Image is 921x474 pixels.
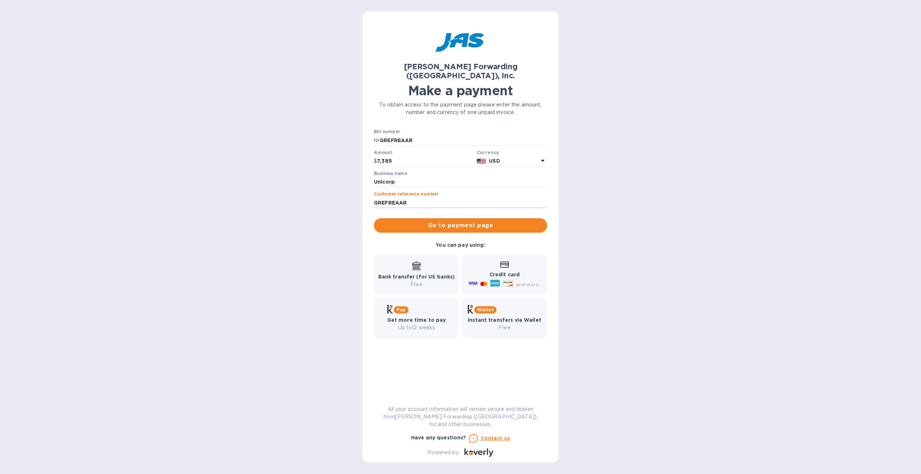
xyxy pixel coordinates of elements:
p: $ [374,157,377,165]
span: and more... [516,282,542,287]
b: [PERSON_NAME] Forwarding ([GEOGRAPHIC_DATA]), Inc. [404,62,518,80]
input: Enter customer reference number [374,197,547,208]
span: Go to payment page [380,221,541,230]
p: № [374,137,380,144]
img: USD [477,159,486,164]
b: Get more time to pay [387,317,446,323]
label: Business name [374,171,407,176]
p: Up to 12 weeks [387,324,446,332]
button: Go to payment page [374,218,547,233]
b: Currency [477,150,499,155]
input: 0.00 [377,156,474,167]
label: Bill number [374,130,400,134]
h1: Make a payment [374,83,547,98]
input: Enter business name [374,177,547,188]
label: Customer reference number [374,192,438,197]
b: Wallet [477,307,494,312]
p: All your account information will remain secure and hidden from [PERSON_NAME] Forwarding ([GEOGRA... [374,405,547,428]
b: Credit card [489,272,520,277]
b: Have any questions? [411,435,466,440]
b: USD [489,158,500,164]
p: Free [378,281,455,288]
b: Pay [397,307,406,312]
b: Bank transfer (for US banks) [378,274,455,280]
u: Contact us [481,435,510,441]
input: Enter bill number [380,135,547,146]
p: Free [468,324,541,332]
p: To obtain access to the payment page please enter the amount, number and currency of one unpaid i... [374,101,547,116]
p: Powered by [428,449,458,456]
b: You can pay using: [436,242,485,248]
b: Instant transfers via Wallet [468,317,541,323]
label: Amount [374,150,392,155]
